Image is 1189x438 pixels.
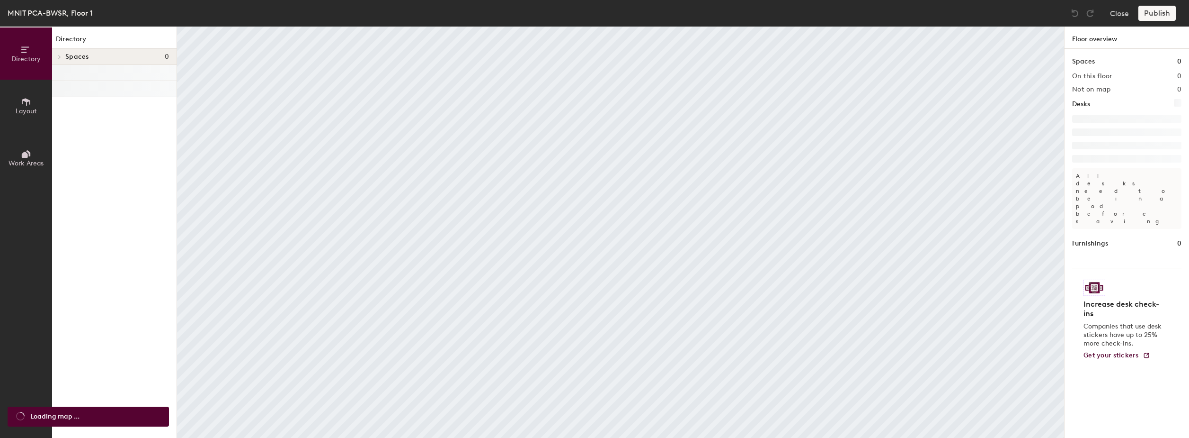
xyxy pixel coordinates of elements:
[1177,73,1181,80] h2: 0
[1072,99,1090,109] h1: Desks
[1070,9,1080,18] img: Undo
[1065,27,1189,49] h1: Floor overview
[1110,6,1129,21] button: Close
[177,27,1064,438] canvas: Map
[1083,300,1164,319] h4: Increase desk check-ins
[1083,351,1139,359] span: Get your stickers
[30,411,80,422] span: Loading map ...
[52,34,177,49] h1: Directory
[1072,238,1108,249] h1: Furnishings
[1177,56,1181,67] h1: 0
[1072,56,1095,67] h1: Spaces
[65,53,89,61] span: Spaces
[1083,280,1105,296] img: Sticker logo
[1072,86,1110,93] h2: Not on map
[1072,168,1181,229] p: All desks need to be in a pod before saving
[1085,9,1095,18] img: Redo
[165,53,169,61] span: 0
[1177,238,1181,249] h1: 0
[1083,322,1164,348] p: Companies that use desk stickers have up to 25% more check-ins.
[1177,86,1181,93] h2: 0
[9,159,44,167] span: Work Areas
[11,55,41,63] span: Directory
[8,7,93,19] div: MNIT PCA-BWSR, Floor 1
[1083,352,1150,360] a: Get your stickers
[1072,73,1112,80] h2: On this floor
[16,107,37,115] span: Layout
